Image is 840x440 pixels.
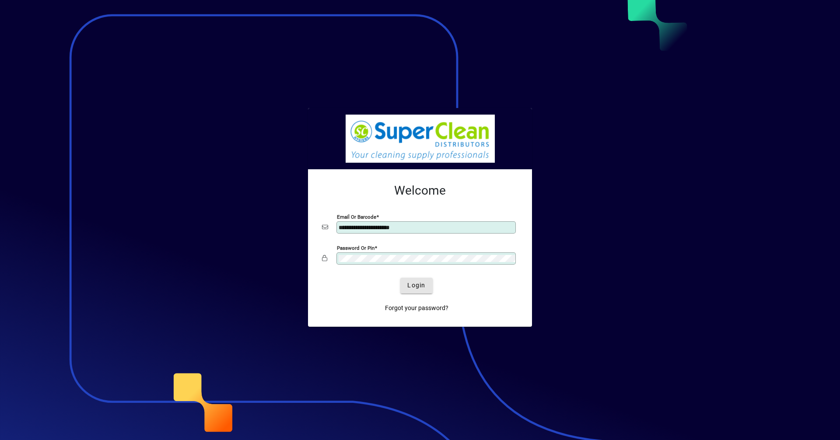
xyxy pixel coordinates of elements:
a: Forgot your password? [381,300,452,316]
span: Forgot your password? [385,304,448,313]
h2: Welcome [322,183,518,198]
mat-label: Email or Barcode [337,213,376,220]
mat-label: Password or Pin [337,244,374,251]
button: Login [400,278,432,293]
span: Login [407,281,425,290]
